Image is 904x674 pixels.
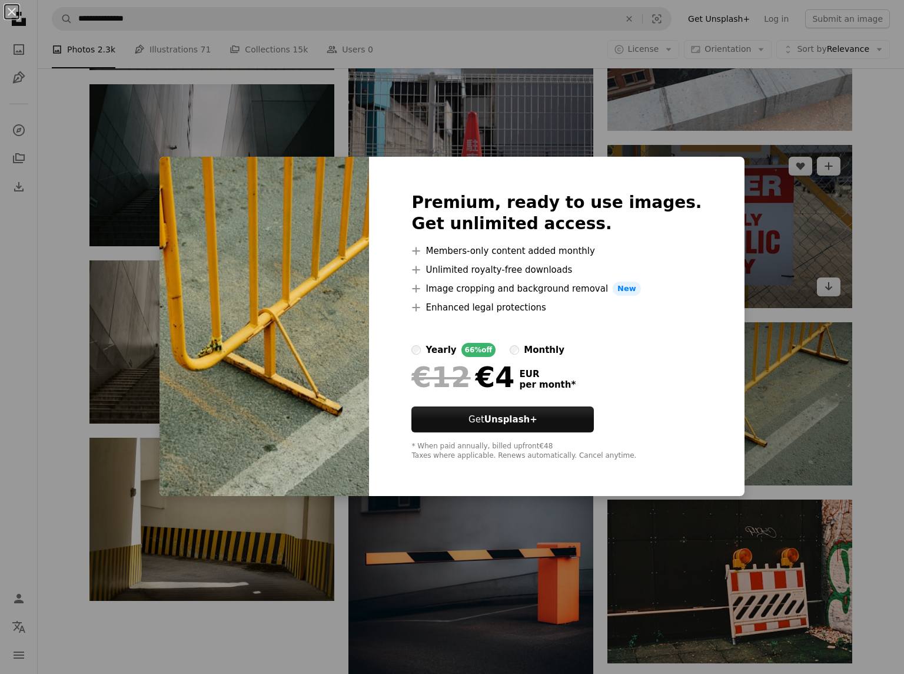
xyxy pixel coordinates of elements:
span: EUR [519,369,576,379]
li: Members-only content added monthly [411,244,702,258]
button: GetUnsplash+ [411,407,594,432]
img: premium_photo-1752031893774-54e257548cfa [159,157,369,496]
div: €4 [411,362,514,392]
input: monthly [510,345,519,355]
span: New [613,282,641,296]
div: monthly [524,343,564,357]
div: 66% off [461,343,496,357]
li: Image cropping and background removal [411,282,702,296]
div: yearly [426,343,456,357]
strong: Unsplash+ [484,414,537,425]
input: yearly66%off [411,345,421,355]
h2: Premium, ready to use images. Get unlimited access. [411,192,702,234]
li: Enhanced legal protections [411,300,702,315]
li: Unlimited royalty-free downloads [411,263,702,277]
span: €12 [411,362,470,392]
span: per month * [519,379,576,390]
div: * When paid annually, billed upfront €48 Taxes where applicable. Renews automatically. Cancel any... [411,442,702,461]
